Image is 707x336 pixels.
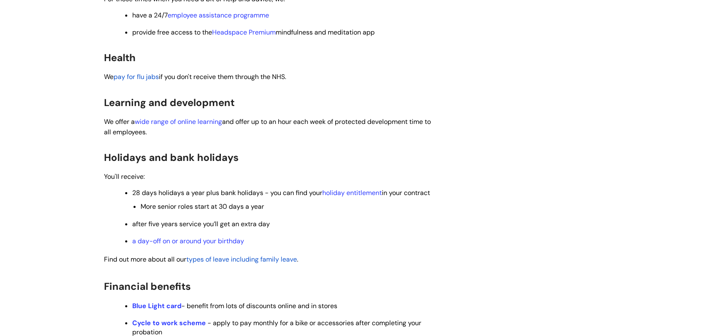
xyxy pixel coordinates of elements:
span: We if you don't receive them through the NHS. [104,72,286,81]
span: provide free access to the mindfulness and meditation app [132,28,375,37]
a: pay for flu jabs [114,72,159,81]
span: have a 24/7 [132,11,269,20]
span: - benefit from lots of discounts online and in stores [132,301,337,310]
a: Blue Light card [132,301,181,310]
span: We offer a and offer up to an hour each week of protected development time to all employees. [104,117,431,136]
a: wide range of online learning [135,117,222,126]
span: Learning and development [104,96,235,109]
span: Financial benefits [104,280,191,293]
a: holiday entitlement [322,188,382,197]
span: More senior roles start at 30 days a year [141,202,264,211]
span: after five years service you’ll get an extra day [132,220,270,228]
span: 28 days holidays a year plus bank holidays - you can find your in your contract [132,188,430,197]
a: Headspace Premium [212,28,276,37]
a: types of leave including family leave [186,255,297,264]
span: Health [104,51,136,64]
a: Cycle to work scheme [132,319,206,327]
span: Find out more about all our [104,255,186,264]
span: You'll receive: [104,172,145,181]
a: a day-off on or around your birthday [132,237,244,245]
a: employee assistance programme [168,11,269,20]
span: Holidays and bank holidays [104,151,239,164]
span: . [104,255,298,264]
